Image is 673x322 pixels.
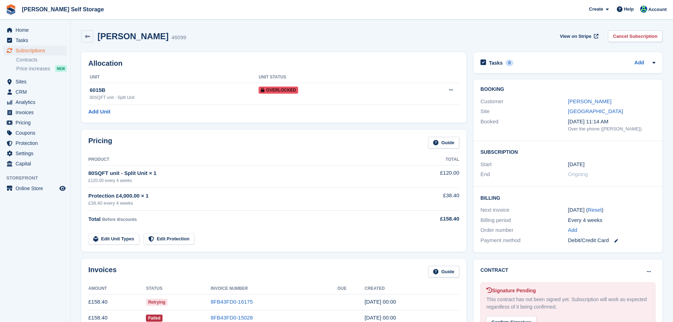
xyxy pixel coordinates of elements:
[259,72,405,83] th: Unit Status
[16,128,58,138] span: Coupons
[58,184,67,193] a: Preview store
[16,46,58,55] span: Subscriptions
[4,118,67,128] a: menu
[557,30,600,42] a: View on Stripe
[428,266,459,277] a: Guide
[568,216,655,224] div: Every 4 weeks
[88,169,402,177] div: 80SQFT unit - Split Unit × 1
[6,175,70,182] span: Storefront
[486,315,536,321] a: Confirm Signature
[480,206,568,214] div: Next invoice
[16,77,58,87] span: Sites
[211,299,253,305] a: 8FB43FD0-16175
[568,98,612,104] a: [PERSON_NAME]
[486,296,649,311] div: This contract has not been signed yet. Subscription will work as expected regardless of it being ...
[88,200,402,207] div: £38.40 every 4 weeks
[90,86,259,94] div: 6015B
[88,216,101,222] span: Total
[4,46,67,55] a: menu
[16,97,58,107] span: Analytics
[16,107,58,117] span: Invoices
[88,72,259,83] th: Unit
[16,87,58,97] span: CRM
[480,118,568,133] div: Booked
[90,94,259,101] div: 80SQFT unit - Split Unit
[480,107,568,116] div: Site
[568,226,578,234] a: Add
[365,283,459,294] th: Created
[16,25,58,35] span: Home
[480,226,568,234] div: Order number
[402,215,459,223] div: £158.40
[98,31,169,41] h2: [PERSON_NAME]
[4,159,67,169] a: menu
[55,65,67,72] div: NEW
[88,266,117,277] h2: Invoices
[402,188,459,211] td: £38.40
[365,299,396,305] time: 2025-10-06 23:00:04 UTC
[146,315,163,322] span: Failed
[146,283,211,294] th: Status
[568,108,623,114] a: [GEOGRAPHIC_DATA]
[480,194,655,201] h2: Billing
[88,177,402,184] div: £120.00 every 4 weeks
[648,6,667,13] span: Account
[589,6,603,13] span: Create
[480,216,568,224] div: Billing period
[428,137,459,148] a: Guide
[4,87,67,97] a: menu
[568,118,655,126] div: [DATE] 11:14 AM
[4,128,67,138] a: menu
[4,138,67,148] a: menu
[88,59,459,68] h2: Allocation
[568,171,588,177] span: Ongoing
[211,283,337,294] th: Invoice Number
[102,217,137,222] span: Before discounts
[88,192,402,200] div: Protection £4,000.00 × 1
[365,315,396,321] time: 2025-09-08 23:00:35 UTC
[624,6,634,13] span: Help
[480,148,655,155] h2: Subscription
[486,287,649,294] div: Signature Pending
[16,148,58,158] span: Settings
[16,35,58,45] span: Tasks
[4,107,67,117] a: menu
[568,125,655,133] div: Over the phone ([PERSON_NAME])
[480,160,568,169] div: Start
[171,34,186,42] div: 46099
[16,138,58,148] span: Protection
[4,183,67,193] a: menu
[88,294,146,310] td: £158.40
[143,233,194,245] a: Edit Protection
[568,236,655,245] div: Debit/Credit Card
[16,159,58,169] span: Capital
[211,315,253,321] a: 8FB43FD0-15028
[259,87,298,94] span: Overlocked
[146,299,167,306] span: Retrying
[634,59,644,67] a: Add
[640,6,647,13] img: Jenna Kennedy
[88,108,110,116] a: Add Unit
[4,25,67,35] a: menu
[568,160,585,169] time: 2024-07-15 23:00:00 UTC
[16,57,67,63] a: Contracts
[88,233,139,245] a: Edit Unit Types
[402,165,459,187] td: £120.00
[560,33,591,40] span: View on Stripe
[4,77,67,87] a: menu
[4,97,67,107] a: menu
[608,30,662,42] a: Cancel Subscription
[568,206,655,214] div: [DATE] ( )
[16,65,67,72] a: Price increases NEW
[88,154,402,165] th: Product
[480,170,568,178] div: End
[480,87,655,92] h2: Booking
[588,207,602,213] a: Reset
[6,4,16,15] img: stora-icon-8386f47178a22dfd0bd8f6a31ec36ba5ce8667c1dd55bd0f319d3a0aa187defe.svg
[480,267,508,274] h2: Contract
[4,35,67,45] a: menu
[88,283,146,294] th: Amount
[19,4,107,15] a: [PERSON_NAME] Self Storage
[506,60,514,66] div: 0
[402,154,459,165] th: Total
